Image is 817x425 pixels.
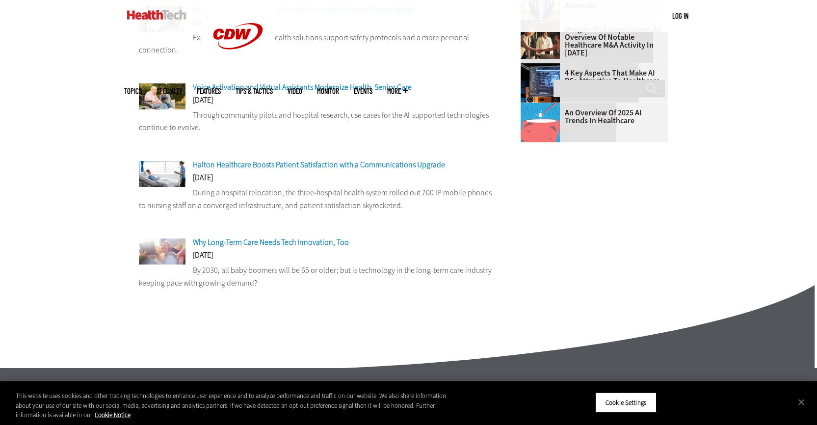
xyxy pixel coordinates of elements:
span: More [387,87,408,95]
button: Close [791,391,812,413]
img: Desktop monitor with brain AI concept [521,63,560,103]
p: Through community pilots and hospital research, use cases for the AI-supported technologies conti... [139,109,495,134]
div: User menu [672,11,688,21]
span: Topics [124,87,142,95]
p: By 2030, all baby boomers will be 65 or older; but is technology in the long-term care industry k... [139,264,495,289]
span: Specialty [157,87,182,95]
a: Features [197,87,221,95]
a: Why Long-Term Care Needs Tech Innovation, Too [193,237,349,247]
a: More information about your privacy [95,411,131,419]
a: Tips & Tactics [236,87,273,95]
a: illustration of computer chip being put inside head with waves [521,103,565,111]
a: Log in [672,11,688,20]
a: Events [354,87,372,95]
a: Halton Healthcare Boosts Patient Satisfaction with a Communications Upgrade [193,159,445,170]
a: MonITor [317,87,339,95]
img: Young man lying in bed in hospital with female nurse [139,161,185,187]
img: senior woman smiling as she uses her digital tablet [139,239,185,265]
p: During a hospital relocation, the three-hospital health system rolled out 700 IP mobile phones to... [139,186,495,212]
a: Video [288,87,302,95]
button: Cookie Settings [595,392,657,413]
a: CDW [201,65,275,75]
div: This website uses cookies and other tracking technologies to enhance user experience and to analy... [16,391,449,420]
a: An Overview of 2025 AI Trends in Healthcare [521,109,662,125]
div: [DATE] [139,251,495,264]
img: illustration of computer chip being put inside head with waves [521,103,560,142]
img: Home [127,10,186,20]
div: [DATE] [139,174,495,186]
